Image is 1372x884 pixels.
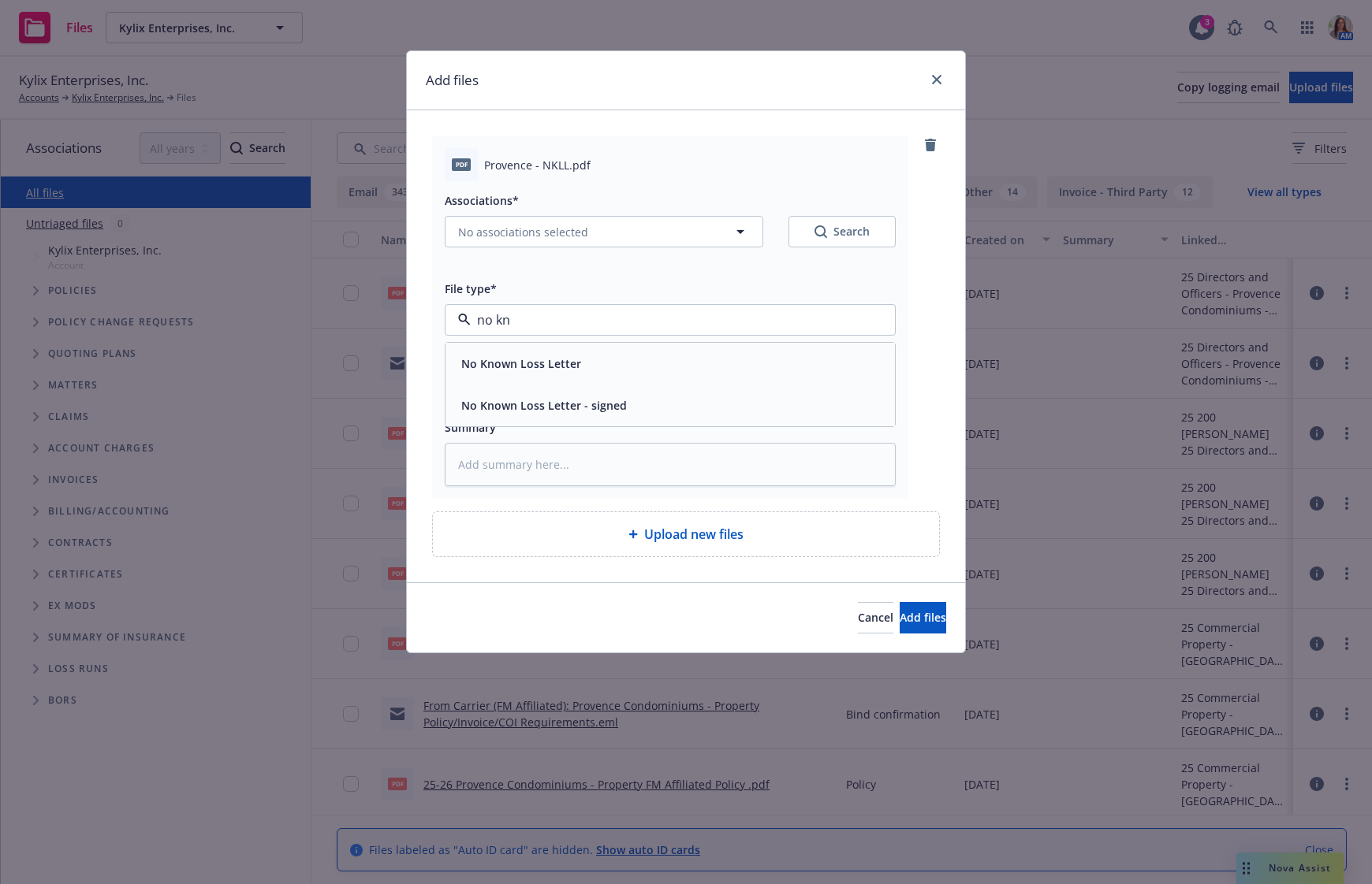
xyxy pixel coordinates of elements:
[858,610,893,625] span: Cancel
[426,70,479,91] h1: Add files
[452,158,471,170] span: pdf
[815,225,827,238] svg: Search
[815,224,870,240] div: Search
[900,610,946,625] span: Add files
[445,216,763,247] button: No associations selected
[921,136,940,154] a: remove
[858,602,893,633] button: Cancel
[900,602,946,633] button: Add files
[445,193,519,208] span: Associations*
[432,511,940,557] div: Upload new files
[471,310,863,329] input: Filter by keyword
[484,157,591,173] span: Provence - NKLL.pdf
[789,216,896,247] button: SearchSearch
[644,525,744,544] span: Upload new files
[445,281,497,296] span: File type*
[445,420,496,435] span: Summary
[461,397,627,414] button: No Known Loss Letter - signed
[458,224,588,240] span: No associations selected
[927,70,946,89] a: close
[461,355,581,372] button: No Known Loss Letter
